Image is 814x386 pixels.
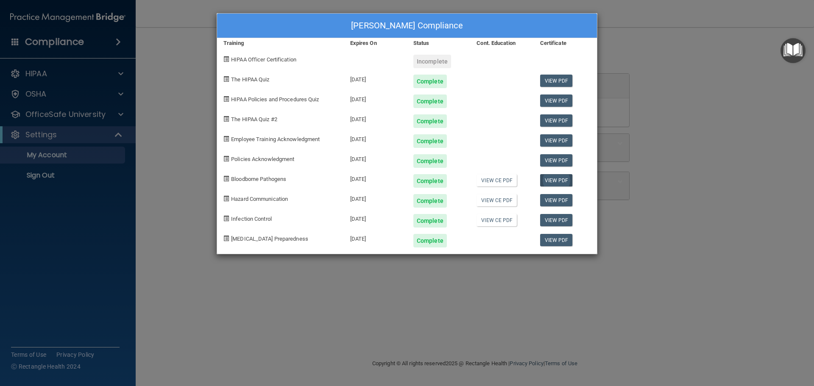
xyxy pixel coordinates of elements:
[231,216,272,222] span: Infection Control
[540,94,573,107] a: View PDF
[413,214,447,228] div: Complete
[540,174,573,186] a: View PDF
[231,236,308,242] span: [MEDICAL_DATA] Preparedness
[540,75,573,87] a: View PDF
[231,96,319,103] span: HIPAA Policies and Procedures Quiz
[231,76,269,83] span: The HIPAA Quiz
[344,68,407,88] div: [DATE]
[344,188,407,208] div: [DATE]
[540,114,573,127] a: View PDF
[231,56,296,63] span: HIPAA Officer Certification
[477,194,517,206] a: View CE PDF
[413,55,451,68] div: Incomplete
[477,214,517,226] a: View CE PDF
[413,114,447,128] div: Complete
[217,14,597,38] div: [PERSON_NAME] Compliance
[344,128,407,148] div: [DATE]
[344,228,407,247] div: [DATE]
[413,154,447,168] div: Complete
[781,38,806,63] button: Open Resource Center
[540,134,573,147] a: View PDF
[344,88,407,108] div: [DATE]
[470,38,533,48] div: Cont. Education
[534,38,597,48] div: Certificate
[413,94,447,108] div: Complete
[217,38,344,48] div: Training
[540,214,573,226] a: View PDF
[231,196,288,202] span: Hazard Communication
[231,116,277,122] span: The HIPAA Quiz #2
[540,194,573,206] a: View PDF
[413,75,447,88] div: Complete
[231,176,286,182] span: Bloodborne Pathogens
[540,234,573,246] a: View PDF
[413,234,447,247] div: Complete
[407,38,470,48] div: Status
[344,38,407,48] div: Expires On
[231,136,320,142] span: Employee Training Acknowledgment
[413,134,447,148] div: Complete
[344,108,407,128] div: [DATE]
[231,156,294,162] span: Policies Acknowledgment
[344,168,407,188] div: [DATE]
[413,174,447,188] div: Complete
[344,208,407,228] div: [DATE]
[540,154,573,167] a: View PDF
[413,194,447,208] div: Complete
[344,148,407,168] div: [DATE]
[477,174,517,186] a: View CE PDF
